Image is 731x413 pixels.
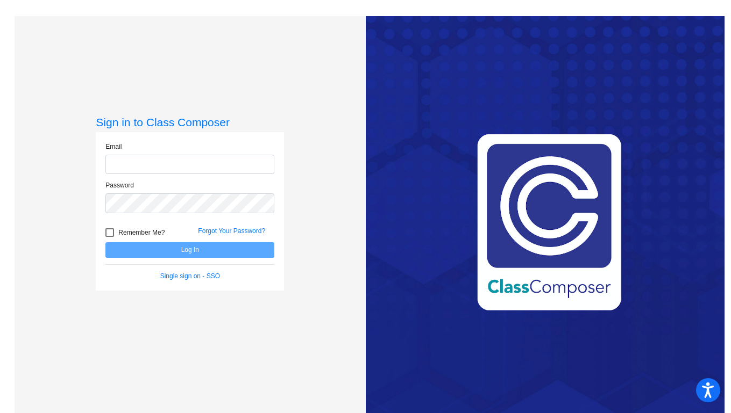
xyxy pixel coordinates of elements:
h3: Sign in to Class Composer [96,115,284,129]
a: Single sign on - SSO [160,272,220,280]
label: Email [105,142,122,151]
button: Log In [105,242,274,258]
a: Forgot Your Password? [198,227,265,235]
label: Password [105,180,134,190]
span: Remember Me? [118,226,165,239]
